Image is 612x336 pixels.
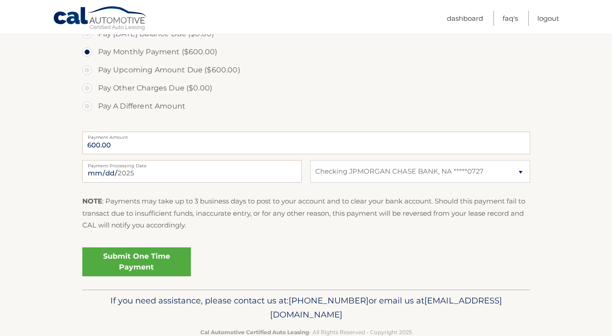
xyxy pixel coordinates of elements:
[503,11,518,26] a: FAQ's
[82,197,102,205] strong: NOTE
[289,295,369,306] span: [PHONE_NUMBER]
[82,160,302,183] input: Payment Date
[82,160,302,167] label: Payment Processing Date
[82,43,530,61] label: Pay Monthly Payment ($600.00)
[53,6,148,32] a: Cal Automotive
[82,61,530,79] label: Pay Upcoming Amount Due ($600.00)
[82,132,530,139] label: Payment Amount
[82,97,530,115] label: Pay A Different Amount
[200,329,309,336] strong: Cal Automotive Certified Auto Leasing
[82,247,191,276] a: Submit One Time Payment
[537,11,559,26] a: Logout
[82,195,530,231] p: : Payments may take up to 3 business days to post to your account and to clear your bank account....
[88,293,524,322] p: If you need assistance, please contact us at: or email us at
[82,132,530,154] input: Payment Amount
[447,11,483,26] a: Dashboard
[82,79,530,97] label: Pay Other Charges Due ($0.00)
